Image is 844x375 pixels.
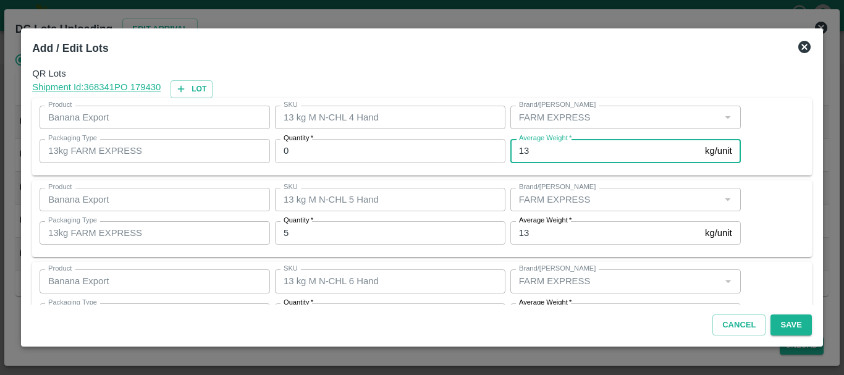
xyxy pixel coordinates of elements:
label: SKU [284,100,298,110]
label: Brand/[PERSON_NAME] [519,100,596,110]
button: Cancel [712,314,766,336]
label: SKU [284,264,298,274]
label: Average Weight [519,133,572,143]
label: Product [48,100,72,110]
label: Average Weight [519,216,572,225]
label: Packaging Type [48,298,97,308]
label: Packaging Type [48,216,97,225]
p: kg/unit [705,144,732,158]
label: Quantity [284,298,313,308]
b: Add / Edit Lots [32,42,108,54]
button: Save [770,314,811,336]
label: Packaging Type [48,133,97,143]
button: Lot [171,80,213,98]
label: Quantity [284,216,313,225]
label: Brand/[PERSON_NAME] [519,182,596,192]
a: Shipment Id:368341PO 179430 [32,80,161,98]
label: Brand/[PERSON_NAME] [519,264,596,274]
span: QR Lots [32,67,812,80]
label: Product [48,182,72,192]
input: Create Brand/Marka [514,109,717,125]
p: kg/unit [705,226,732,240]
label: Quantity [284,133,313,143]
input: Create Brand/Marka [514,273,717,289]
label: Product [48,264,72,274]
label: SKU [284,182,298,192]
input: Create Brand/Marka [514,192,717,208]
label: Average Weight [519,298,572,308]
